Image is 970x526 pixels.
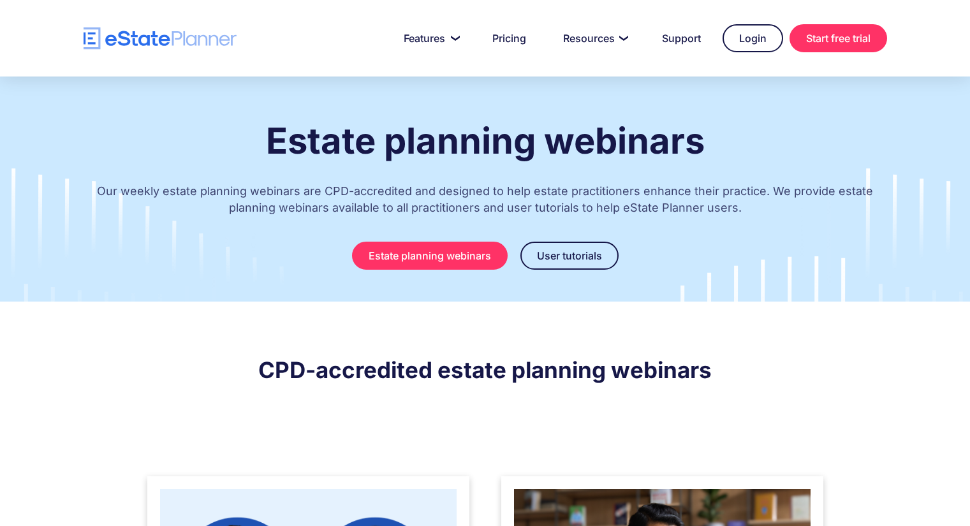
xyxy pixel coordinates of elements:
a: Login [723,24,783,52]
a: home [84,27,237,50]
a: Resources [548,26,640,51]
p: Our weekly estate planning webinars are CPD-accredited and designed to help estate practitioners ... [84,170,887,235]
a: Pricing [477,26,541,51]
strong: Estate planning webinars [266,119,705,163]
a: Support [647,26,716,51]
a: Estate planning webinars [352,242,508,270]
a: Features [388,26,471,51]
a: Start free trial [790,24,887,52]
a: User tutorials [520,242,619,270]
